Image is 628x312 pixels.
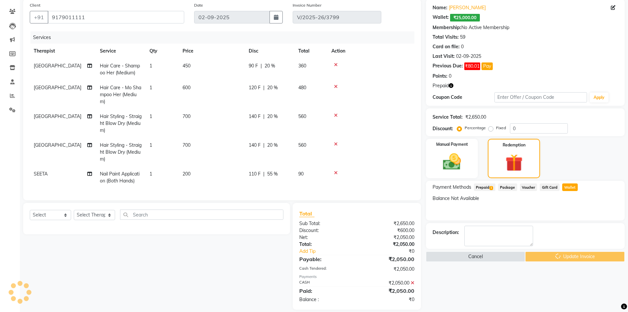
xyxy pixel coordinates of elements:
[249,62,258,69] span: 90 F
[294,287,357,295] div: Paid:
[34,85,81,91] span: [GEOGRAPHIC_DATA]
[294,266,357,273] div: Cash Tendered:
[433,195,618,202] div: Balance Not Available
[433,53,455,60] div: Last Visit:
[465,125,486,131] label: Percentage
[245,44,294,58] th: Disc
[294,220,357,227] div: Sub Total:
[433,125,453,132] div: Discount:
[249,113,261,120] span: 140 F
[357,227,419,234] div: ₹600.00
[489,186,493,190] span: 1
[474,183,495,191] span: Prepaid
[183,85,190,91] span: 600
[461,43,464,50] div: 0
[327,44,414,58] th: Action
[30,31,419,44] div: Services
[298,142,306,148] span: 560
[433,4,447,11] div: Name:
[357,287,419,295] div: ₹2,050.00
[433,34,459,41] div: Total Visits:
[149,85,152,91] span: 1
[120,210,283,220] input: Search
[293,2,321,8] label: Invoice Number
[263,171,265,177] span: |
[249,84,261,91] span: 120 F
[149,171,152,177] span: 1
[433,24,618,31] div: No Active Membership
[357,241,419,248] div: ₹2,050.00
[249,142,261,149] span: 140 F
[149,63,152,69] span: 1
[294,234,357,241] div: Net:
[294,241,357,248] div: Total:
[267,113,278,120] span: 20 %
[100,63,140,76] span: Hair Care - Shampoo Her (Medium)
[357,266,419,273] div: ₹2,050.00
[149,113,152,119] span: 1
[100,85,141,104] span: Hair Care - Mo Shampoo Her (Medium)
[267,84,278,91] span: 20 %
[500,152,528,174] img: _gift.svg
[34,171,48,177] span: SEETA
[433,184,471,191] span: Payment Methods
[298,113,306,119] span: 560
[267,142,278,149] span: 20 %
[294,248,367,255] a: Add Tip
[263,142,265,149] span: |
[433,24,461,31] div: Membership:
[263,113,265,120] span: |
[183,171,190,177] span: 200
[357,255,419,263] div: ₹2,050.00
[149,142,152,148] span: 1
[267,171,278,177] span: 55 %
[433,43,460,50] div: Card on file:
[100,171,140,184] span: Nail Paint Application (Both Hands)
[30,44,96,58] th: Therapist
[437,151,466,172] img: _cash.svg
[357,280,419,287] div: ₹2,050.00
[146,44,179,58] th: Qty
[450,14,480,21] span: ₹25,000.00
[183,113,190,119] span: 700
[433,62,463,70] div: Previous Due:
[299,210,314,217] span: Total
[298,171,304,177] span: 90
[299,274,414,280] div: Payments
[34,63,81,69] span: [GEOGRAPHIC_DATA]
[183,63,190,69] span: 450
[367,248,419,255] div: ₹0
[263,84,265,91] span: |
[298,63,306,69] span: 360
[426,252,525,262] button: Cancel
[433,94,494,101] div: Coupon Code
[562,183,578,191] span: Wallet
[30,11,48,23] button: +91
[540,183,560,191] span: Gift Card
[100,113,142,133] span: Hair Styling - Straight Blow Dry (Medium)
[357,296,419,303] div: ₹0
[590,93,608,102] button: Apply
[100,142,142,162] span: Hair Styling - Straight Blow Dry (Medium)
[494,92,587,102] input: Enter Offer / Coupon Code
[496,125,506,131] label: Fixed
[433,229,459,236] div: Description:
[261,62,262,69] span: |
[34,142,81,148] span: [GEOGRAPHIC_DATA]
[357,234,419,241] div: ₹2,050.00
[520,183,537,191] span: Voucher
[481,62,493,70] button: Pay
[433,82,449,89] span: Prepaid
[48,11,184,23] input: Search by Name/Mobile/Email/Code
[357,220,419,227] div: ₹2,650.00
[294,255,357,263] div: Payable:
[456,53,481,60] div: 02-09-2025
[436,141,468,147] label: Manual Payment
[179,44,245,58] th: Price
[433,73,447,80] div: Points:
[183,142,190,148] span: 700
[464,62,480,70] span: ₹80.01
[465,114,486,121] div: ₹2,650.00
[294,296,357,303] div: Balance :
[460,34,465,41] div: 59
